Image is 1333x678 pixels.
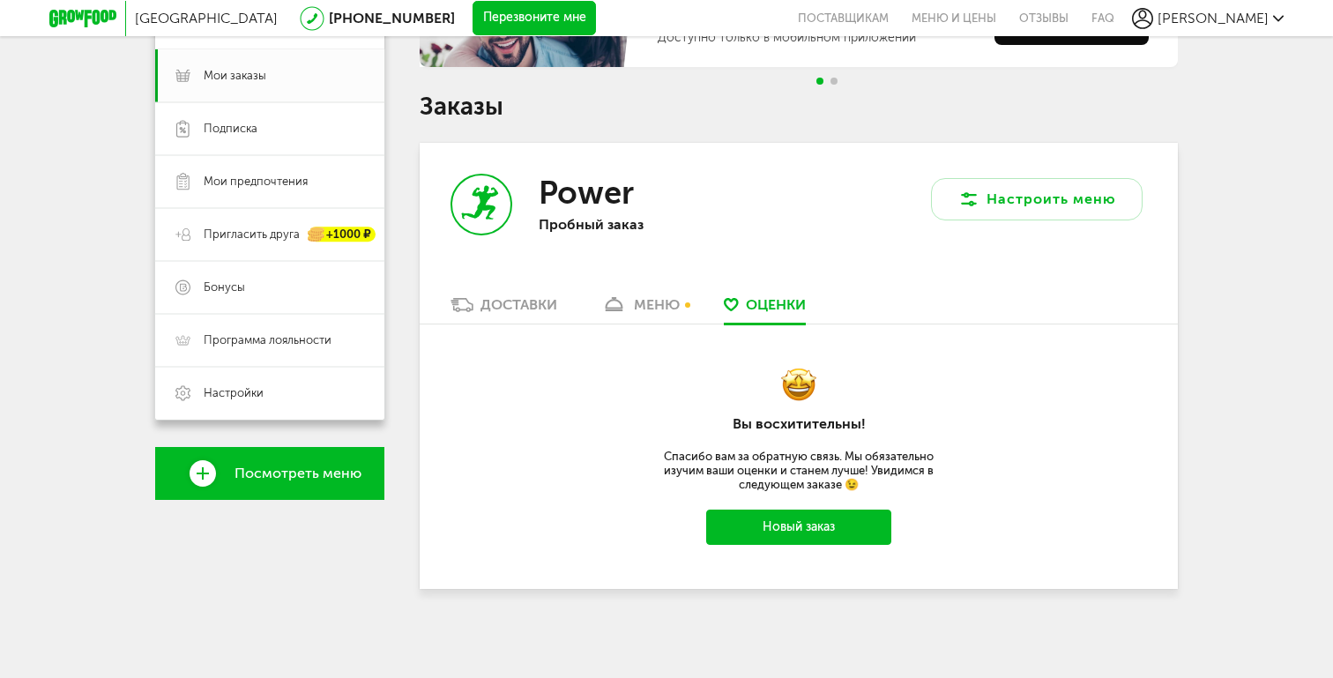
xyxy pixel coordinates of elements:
[634,296,680,313] div: меню
[155,155,384,208] a: Мои предпочтения
[649,450,949,492] p: Спасибо вам за обратную связь. Мы обязательно изучим ваши оценки и станем лучше! Увидимся в следу...
[204,121,257,137] span: Подписка
[781,369,816,402] img: smile-eyes-stars.54b5357.png
[622,415,975,432] h2: Вы восхитительны!
[155,49,384,102] a: Мои заказы
[155,314,384,367] a: Программа лояльности
[155,447,384,500] a: Посмотреть меню
[706,510,891,545] button: Новый заказ
[442,295,566,324] a: Доставки
[480,296,557,313] div: Доставки
[309,227,376,242] div: +1000 ₽
[539,174,634,212] h3: Power
[539,216,768,233] p: Пробный заказ
[204,68,266,84] span: Мои заказы
[204,174,308,190] span: Мои предпочтения
[1158,10,1269,26] span: [PERSON_NAME]
[329,10,455,26] a: [PHONE_NUMBER]
[135,10,278,26] span: [GEOGRAPHIC_DATA]
[816,78,823,85] span: Go to slide 1
[420,95,1178,118] h1: Заказы
[155,208,384,261] a: Пригласить друга +1000 ₽
[473,1,596,36] button: Перезвоните мне
[658,29,980,47] div: Доступно только в мобильном приложении
[235,466,361,481] span: Посмотреть меню
[204,332,331,348] span: Программа лояльности
[155,261,384,314] a: Бонусы
[830,78,838,85] span: Go to slide 2
[204,279,245,295] span: Бонусы
[931,178,1143,220] button: Настроить меню
[155,367,384,420] a: Настройки
[155,102,384,155] a: Подписка
[592,295,689,324] a: меню
[204,385,264,401] span: Настройки
[715,295,815,324] a: Оценки
[746,296,806,313] span: Оценки
[204,227,300,242] span: Пригласить друга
